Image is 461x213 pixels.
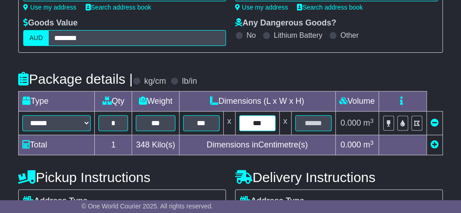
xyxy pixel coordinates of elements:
label: No [246,31,256,40]
label: Address Type [240,196,304,206]
td: Dimensions (L x W x H) [179,91,335,112]
td: Type [19,91,95,112]
label: Goods Value [23,18,77,28]
td: x [223,112,235,135]
h4: Pickup Instructions [18,170,226,185]
a: Remove this item [430,118,439,127]
td: Qty [95,91,132,112]
label: lb/in [182,76,197,86]
label: AUD [23,30,49,46]
sup: 3 [370,139,374,146]
label: Other [340,31,359,40]
a: Search address book [297,4,363,11]
span: © One World Courier 2025. All rights reserved. [82,203,213,210]
a: Search address book [85,4,151,11]
span: m [363,118,374,127]
td: Volume [335,91,379,112]
span: 0.000 [340,118,361,127]
td: 1 [95,135,132,155]
a: Use my address [235,4,288,11]
h4: Package details | [18,71,133,86]
td: Dimensions in Centimetre(s) [179,135,335,155]
a: Add new item [430,140,439,149]
label: Any Dangerous Goods? [235,18,336,28]
td: Total [19,135,95,155]
td: Weight [132,91,179,112]
td: x [279,112,291,135]
sup: 3 [370,117,374,124]
label: kg/cm [144,76,166,86]
h4: Delivery Instructions [235,170,443,185]
span: m [363,140,374,149]
span: 348 [136,140,149,149]
label: Address Type [23,196,87,206]
a: Use my address [23,4,76,11]
td: Kilo(s) [132,135,179,155]
span: 0.000 [340,140,361,149]
label: Lithium Battery [274,31,323,40]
